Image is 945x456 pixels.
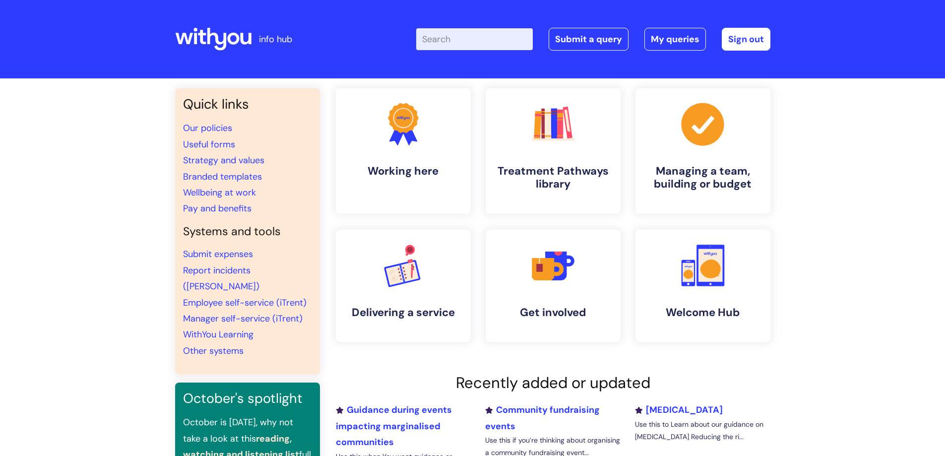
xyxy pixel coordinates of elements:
[486,88,621,214] a: Treatment Pathways library
[643,165,762,191] h4: Managing a team, building or budget
[183,264,259,292] a: Report incidents ([PERSON_NAME])
[183,138,235,150] a: Useful forms
[183,328,253,340] a: WithYou Learning
[416,28,770,51] div: | -
[183,202,252,214] a: Pay and benefits
[635,404,723,416] a: [MEDICAL_DATA]
[494,306,613,319] h4: Get involved
[635,418,770,443] p: Use this to Learn about our guidance on [MEDICAL_DATA] Reducing the ri...
[635,88,770,214] a: Managing a team, building or budget
[183,391,312,406] h3: October's spotlight
[183,345,244,357] a: Other systems
[549,28,629,51] a: Submit a query
[183,297,307,309] a: Employee self-service (iTrent)
[485,404,600,432] a: Community fundraising events
[643,306,762,319] h4: Welcome Hub
[336,230,471,342] a: Delivering a service
[259,31,292,47] p: info hub
[183,122,232,134] a: Our policies
[494,165,613,191] h4: Treatment Pathways library
[183,171,262,183] a: Branded templates
[183,154,264,166] a: Strategy and values
[722,28,770,51] a: Sign out
[635,230,770,342] a: Welcome Hub
[183,96,312,112] h3: Quick links
[344,165,463,178] h4: Working here
[183,313,303,325] a: Manager self-service (iTrent)
[183,187,256,198] a: Wellbeing at work
[336,374,770,392] h2: Recently added or updated
[183,225,312,239] h4: Systems and tools
[183,248,253,260] a: Submit expenses
[336,88,471,214] a: Working here
[344,306,463,319] h4: Delivering a service
[416,28,533,50] input: Search
[336,404,452,448] a: Guidance during events impacting marginalised communities
[644,28,706,51] a: My queries
[486,230,621,342] a: Get involved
